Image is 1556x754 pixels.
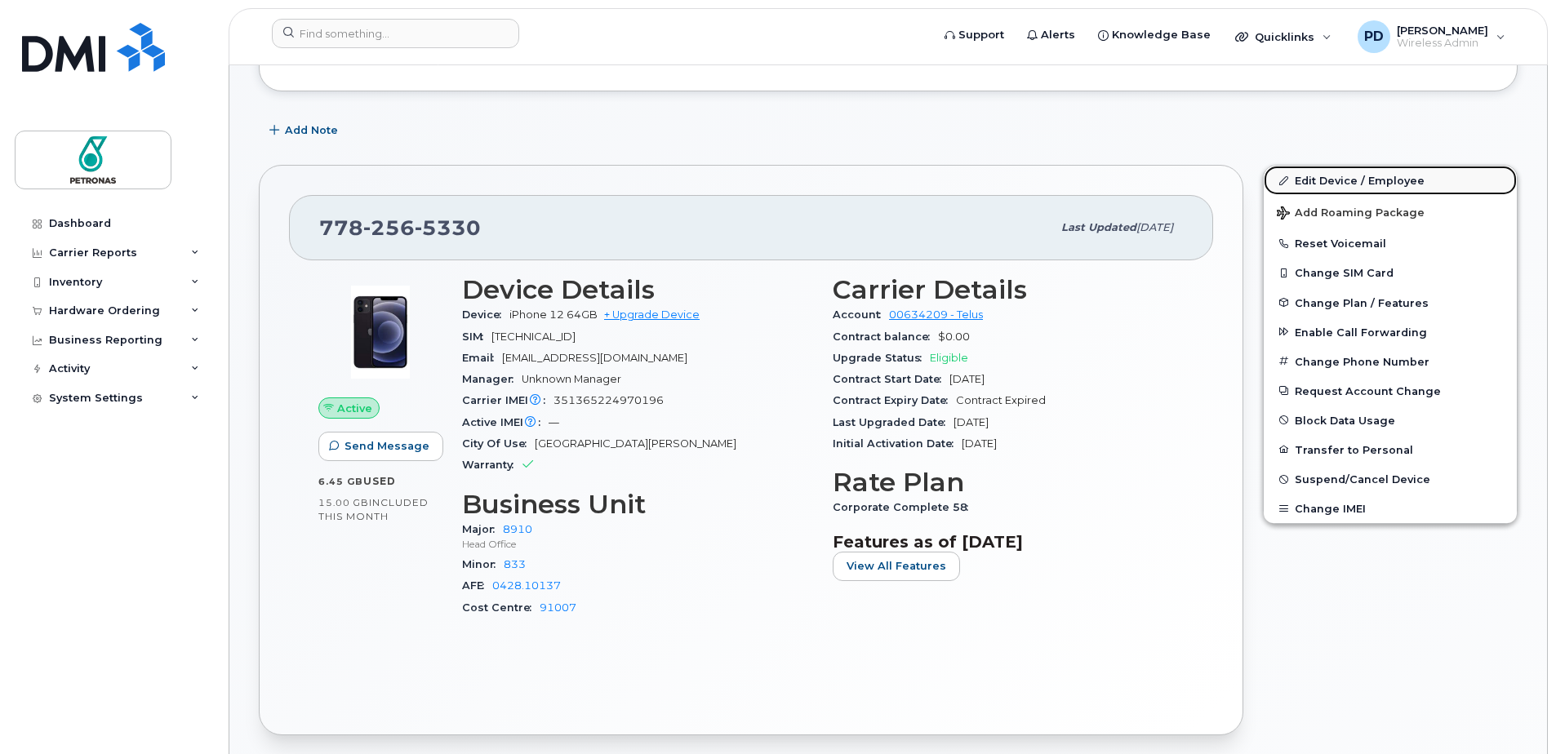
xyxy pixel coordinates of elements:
span: Send Message [345,438,429,454]
span: Add Note [285,122,338,138]
span: — [549,416,559,428]
span: Warranty [462,459,522,471]
button: Transfer to Personal [1264,435,1517,464]
span: Unknown Manager [522,373,621,385]
span: Last Upgraded Date [833,416,954,428]
button: Change SIM Card [1264,258,1517,287]
span: SIM [462,330,491,343]
span: Enable Call Forwarding [1295,326,1427,338]
h3: Device Details [462,275,813,304]
div: Peter Dionne [1346,20,1517,53]
span: [DATE] [954,416,989,428]
span: Last updated [1061,221,1136,233]
a: 00634209 - Telus [889,308,983,321]
span: [EMAIL_ADDRESS][DOMAIN_NAME] [502,352,687,364]
span: used [363,475,396,487]
a: 91007 [540,601,576,614]
span: Carrier IMEI [462,394,553,406]
a: 0428.10137 [492,579,561,592]
span: iPhone 12 64GB [509,308,598,321]
h3: Features as of [DATE] [833,532,1184,552]
span: Support [958,27,1004,43]
span: PD [1364,27,1384,47]
span: View All Features [847,558,946,574]
a: Alerts [1016,19,1087,51]
div: Quicklinks [1224,20,1343,53]
span: Corporate Complete 58 [833,501,976,513]
span: [TECHNICAL_ID] [491,330,576,343]
span: included this month [318,496,429,523]
button: Request Account Change [1264,376,1517,406]
span: Major [462,523,503,535]
h3: Business Unit [462,490,813,519]
button: View All Features [833,552,960,581]
button: Block Data Usage [1264,406,1517,435]
span: Suspend/Cancel Device [1295,473,1430,486]
button: Change Phone Number [1264,347,1517,376]
a: + Upgrade Device [604,308,700,321]
span: Active IMEI [462,416,549,428]
span: Account [833,308,889,321]
span: Alerts [1041,27,1075,43]
span: Change Plan / Features [1295,296,1429,308]
button: Send Message [318,432,443,461]
span: Add Roaming Package [1277,206,1425,222]
span: Email [462,352,502,364]
span: Contract balance [833,330,938,343]
span: Active [337,401,372,416]
span: 778 [319,215,481,240]
button: Enable Call Forwarding [1264,317,1517,347]
a: Edit Device / Employee [1264,166,1517,195]
span: Contract Expiry Date [833,394,956,406]
input: Find something... [272,19,519,48]
h3: Carrier Details [833,275,1184,304]
span: 6.45 GB [318,476,363,487]
p: Head Office [462,537,813,551]
span: [GEOGRAPHIC_DATA][PERSON_NAME] [535,437,736,450]
span: [DATE] [962,437,997,450]
button: Change IMEI [1264,494,1517,523]
span: Initial Activation Date [833,437,962,450]
span: 5330 [415,215,481,240]
span: [PERSON_NAME] [1397,24,1488,37]
a: Support [933,19,1016,51]
span: 15.00 GB [318,497,369,508]
span: AFE [462,579,492,592]
button: Reset Voicemail [1264,228,1517,258]
span: 351365224970196 [553,394,664,406]
span: 256 [363,215,415,240]
span: Wireless Admin [1397,37,1488,50]
button: Add Note [259,116,352,145]
span: Quicklinks [1255,30,1314,43]
button: Suspend/Cancel Device [1264,464,1517,494]
a: 833 [504,558,526,570]
span: [DATE] [949,373,985,385]
button: Change Plan / Features [1264,288,1517,317]
span: Contract Start Date [833,373,949,385]
span: Manager [462,373,522,385]
img: image20231002-4137094-4ke690.jpeg [331,283,429,381]
span: Knowledge Base [1112,27,1211,43]
span: Contract Expired [956,394,1046,406]
h3: Rate Plan [833,468,1184,497]
span: Cost Centre [462,601,540,614]
span: Device [462,308,509,321]
span: City Of Use [462,437,535,450]
span: Minor [462,558,504,570]
button: Add Roaming Package [1264,195,1517,228]
span: Eligible [930,352,968,364]
span: $0.00 [938,330,970,343]
span: Upgrade Status [833,352,930,364]
a: Knowledge Base [1087,19,1222,51]
span: [DATE] [1136,221,1173,233]
a: 8910 [503,523,532,535]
